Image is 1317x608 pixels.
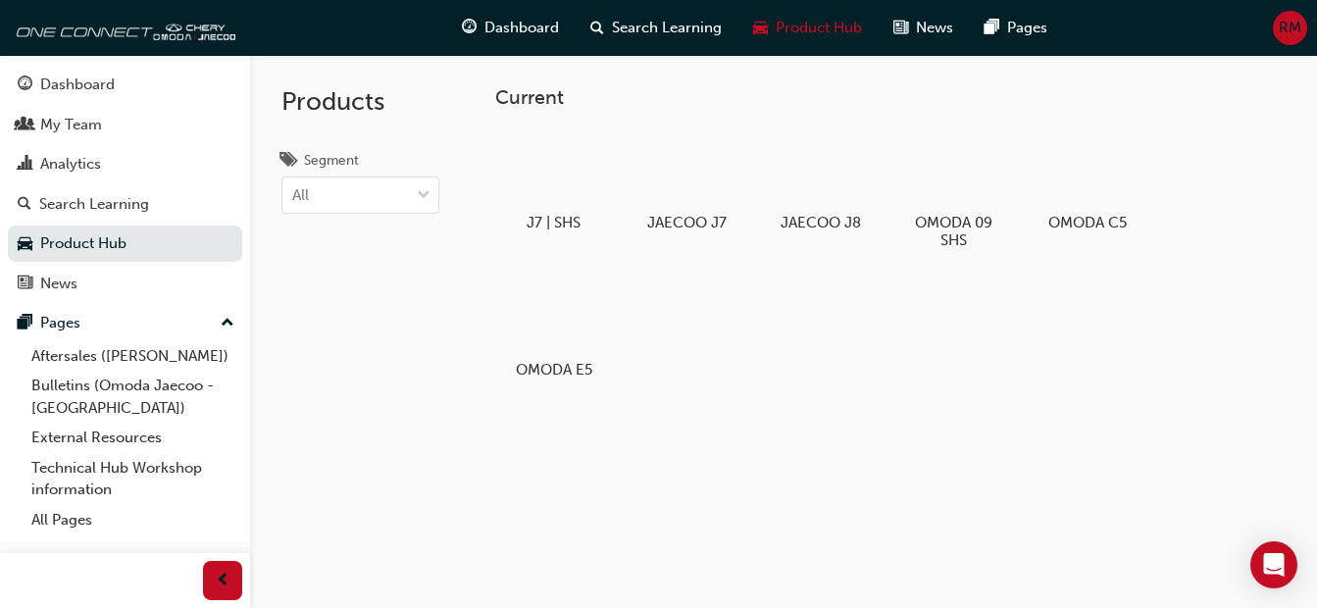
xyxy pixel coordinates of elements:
[1036,214,1139,231] h5: OMODA C5
[762,125,880,238] a: JAECOO J8
[612,17,722,39] span: Search Learning
[629,125,746,238] a: JAECOO J7
[417,183,431,209] span: down-icon
[484,17,559,39] span: Dashboard
[8,305,242,341] button: Pages
[18,76,32,94] span: guage-icon
[221,311,234,336] span: up-icon
[495,86,1286,109] h3: Current
[916,17,953,39] span: News
[18,315,32,332] span: pages-icon
[304,151,359,171] div: Segment
[18,117,32,134] span: people-icon
[590,16,604,40] span: search-icon
[575,8,737,48] a: search-iconSearch Learning
[462,16,477,40] span: guage-icon
[24,453,242,505] a: Technical Hub Workshop information
[753,16,768,40] span: car-icon
[8,67,242,103] a: Dashboard
[878,8,969,48] a: news-iconNews
[39,193,149,216] div: Search Learning
[969,8,1063,48] a: pages-iconPages
[292,184,309,207] div: All
[40,114,102,136] div: My Team
[18,196,31,214] span: search-icon
[40,153,101,176] div: Analytics
[18,276,32,293] span: news-icon
[1250,541,1297,588] div: Open Intercom Messenger
[776,17,862,39] span: Product Hub
[1007,17,1047,39] span: Pages
[895,125,1013,256] a: OMODA 09 SHS
[737,8,878,48] a: car-iconProduct Hub
[18,156,32,174] span: chart-icon
[769,214,872,231] h5: JAECOO J8
[40,273,77,295] div: News
[502,361,605,379] h5: OMODA E5
[1279,17,1301,39] span: RM
[502,214,605,231] h5: J7 | SHS
[1029,125,1146,238] a: OMODA C5
[902,214,1005,249] h5: OMODA 09 SHS
[24,341,242,372] a: Aftersales ([PERSON_NAME])
[18,235,32,253] span: car-icon
[40,74,115,96] div: Dashboard
[216,569,230,593] span: prev-icon
[281,86,439,118] h2: Products
[8,186,242,223] a: Search Learning
[8,107,242,143] a: My Team
[635,214,738,231] h5: JAECOO J7
[24,423,242,453] a: External Resources
[8,266,242,302] a: News
[8,226,242,262] a: Product Hub
[8,146,242,182] a: Analytics
[985,16,999,40] span: pages-icon
[446,8,575,48] a: guage-iconDashboard
[495,272,613,385] a: OMODA E5
[24,505,242,535] a: All Pages
[893,16,908,40] span: news-icon
[8,63,242,305] button: DashboardMy TeamAnalyticsSearch LearningProduct HubNews
[40,312,80,334] div: Pages
[495,125,613,238] a: J7 | SHS
[1273,11,1307,45] button: RM
[281,153,296,171] span: tags-icon
[24,371,242,423] a: Bulletins (Omoda Jaecoo - [GEOGRAPHIC_DATA])
[10,8,235,47] img: oneconnect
